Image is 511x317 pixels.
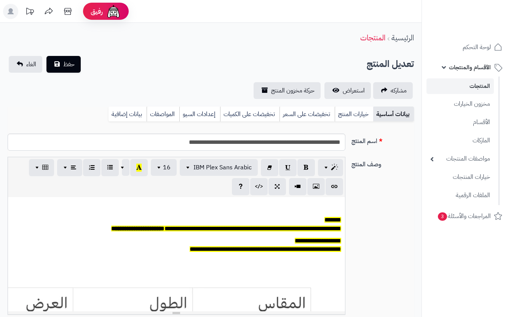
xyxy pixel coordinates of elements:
[459,19,504,35] img: logo-2.png
[254,82,321,99] a: حركة مخزون المنتج
[348,134,417,146] label: اسم المنتج
[426,114,494,131] a: الأقسام
[26,60,36,69] span: الغاء
[109,107,147,122] a: بيانات إضافية
[151,159,177,176] button: 16
[46,56,81,73] button: حفظ
[343,86,365,95] span: استعراض
[324,82,371,99] a: استعراض
[373,107,414,122] a: بيانات أساسية
[147,107,179,122] a: المواصفات
[426,78,494,94] a: المنتجات
[438,212,447,221] span: 3
[360,32,385,43] a: المنتجات
[180,159,258,176] button: IBM Plex Sans Arabic
[220,107,279,122] a: تخفيضات على الكميات
[426,207,506,225] a: المراجعات والأسئلة3
[426,169,494,185] a: خيارات المنتجات
[20,4,39,21] a: تحديثات المنصة
[63,60,75,69] span: حفظ
[367,56,414,72] h2: تعديل المنتج
[463,42,491,53] span: لوحة التحكم
[391,32,414,43] a: الرئيسية
[271,86,315,95] span: حركة مخزون المنتج
[279,107,335,122] a: تخفيضات على السعر
[91,7,103,16] span: رفيق
[106,4,121,19] img: ai-face.png
[437,211,491,221] span: المراجعات والأسئلة
[426,187,494,204] a: الملفات الرقمية
[335,107,373,122] a: خيارات المنتج
[373,82,413,99] a: مشاركه
[449,62,491,73] span: الأقسام والمنتجات
[426,38,506,56] a: لوحة التحكم
[426,151,494,167] a: مواصفات المنتجات
[163,163,171,172] span: 16
[391,86,407,95] span: مشاركه
[179,107,220,122] a: إعدادات السيو
[426,132,494,149] a: الماركات
[426,96,494,112] a: مخزون الخيارات
[9,56,42,73] a: الغاء
[348,157,417,169] label: وصف المنتج
[193,163,252,172] span: IBM Plex Sans Arabic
